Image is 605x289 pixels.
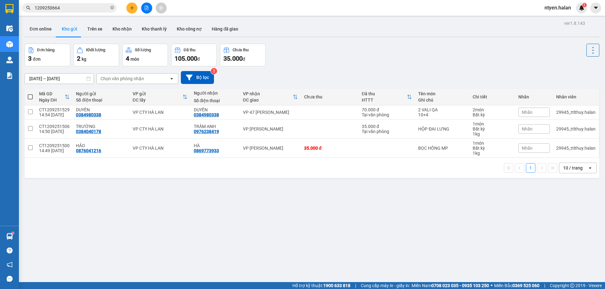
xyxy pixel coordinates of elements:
[6,233,13,240] img: warehouse-icon
[473,94,512,99] div: Chi tiết
[130,89,191,105] th: Toggle SortBy
[171,44,217,66] button: Đã thu105.000đ
[583,3,585,7] span: 1
[579,5,585,11] img: icon-new-feature
[76,97,126,103] div: Số điện thoại
[135,48,151,52] div: Số lượng
[76,91,126,96] div: Người gửi
[491,284,493,287] span: ⚪️
[362,124,412,129] div: 35.000 đ
[194,107,237,112] div: DUYÊN
[194,112,219,117] div: 0384980338
[28,55,32,62] span: 3
[7,276,13,282] span: message
[323,283,350,288] strong: 1900 633 818
[418,107,466,112] div: 2 VALI QA
[418,112,466,117] div: 10+4
[582,3,587,7] sup: 1
[110,5,114,11] span: close-circle
[107,21,137,36] button: Kho nhận
[292,282,350,289] span: Hỗ trợ kỹ thuật:
[588,165,593,170] svg: open
[211,68,217,74] sup: 2
[39,97,65,103] div: Ngày ĐH
[39,107,70,112] div: CT1209251529
[36,89,73,105] th: Toggle SortBy
[122,44,168,66] button: Số lượng4món
[76,143,126,148] div: HẢO
[7,247,13,253] span: question-circle
[418,91,466,96] div: Tên món
[144,6,149,10] span: file-add
[39,124,70,129] div: CT1209251506
[473,151,512,156] div: 1 kg
[6,41,13,47] img: warehouse-icon
[133,110,187,115] div: VP CTY HÀ LAN
[133,146,187,151] div: VP CTY HÀ LAN
[220,44,266,66] button: Chưa thu35.000đ
[240,89,301,105] th: Toggle SortBy
[556,126,596,131] div: 29945_ttlthuy.halan
[35,4,109,11] input: Tìm tên, số ĐT hoặc mã đơn
[564,20,585,27] div: ver 1.8.143
[362,112,412,117] div: Tại văn phòng
[243,110,298,115] div: VP 47 [PERSON_NAME]
[126,55,129,62] span: 4
[126,3,137,14] button: plus
[169,76,174,81] svg: open
[77,55,80,62] span: 2
[473,141,512,146] div: 1 món
[82,57,86,62] span: kg
[361,282,410,289] span: Cung cấp máy in - giấy in:
[355,282,356,289] span: |
[243,146,298,151] div: VP [PERSON_NAME]
[243,91,293,96] div: VP nhận
[6,25,13,32] img: warehouse-icon
[76,124,126,129] div: TRƯỜNG
[57,21,82,36] button: Kho gửi
[431,283,489,288] strong: 0708 023 035 - 0935 103 250
[494,282,539,289] span: Miền Bắc
[33,57,41,62] span: đơn
[76,129,101,134] div: 0384040178
[26,6,31,10] span: search
[473,131,512,136] div: 1 kg
[39,112,70,117] div: 14:54 [DATE]
[7,262,13,268] span: notification
[473,121,512,126] div: 1 món
[590,3,601,14] button: caret-down
[37,48,55,52] div: Đơn hàng
[76,112,101,117] div: 0384980338
[563,165,583,171] div: 10 / trang
[39,148,70,153] div: 14:49 [DATE]
[6,72,13,79] img: solution-icon
[556,110,596,115] div: 29945_ttlthuy.halan
[39,129,70,134] div: 14:50 [DATE]
[39,143,70,148] div: CT1209251500
[141,3,152,14] button: file-add
[110,6,114,9] span: close-circle
[194,124,237,129] div: TRÂM ANH
[76,107,126,112] div: DUYÊN
[304,94,355,99] div: Chưa thu
[184,48,195,52] div: Đã thu
[522,146,533,151] span: Nhãn
[76,148,101,153] div: 0876041216
[137,21,172,36] button: Kho thanh lý
[5,4,14,14] img: logo-vxr
[359,89,415,105] th: Toggle SortBy
[473,112,512,117] div: Bất kỳ
[175,55,197,62] span: 105.000
[412,282,489,289] span: Miền Nam
[233,48,249,52] div: Chưa thu
[194,129,219,134] div: 0976238419
[101,75,144,82] div: Chọn văn phòng nhận
[473,107,512,112] div: 2 món
[362,129,412,134] div: Tại văn phòng
[130,57,139,62] span: món
[39,91,65,96] div: Mã GD
[522,126,533,131] span: Nhãn
[194,148,219,153] div: 0869773933
[6,57,13,63] img: warehouse-icon
[133,91,182,96] div: VP gửi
